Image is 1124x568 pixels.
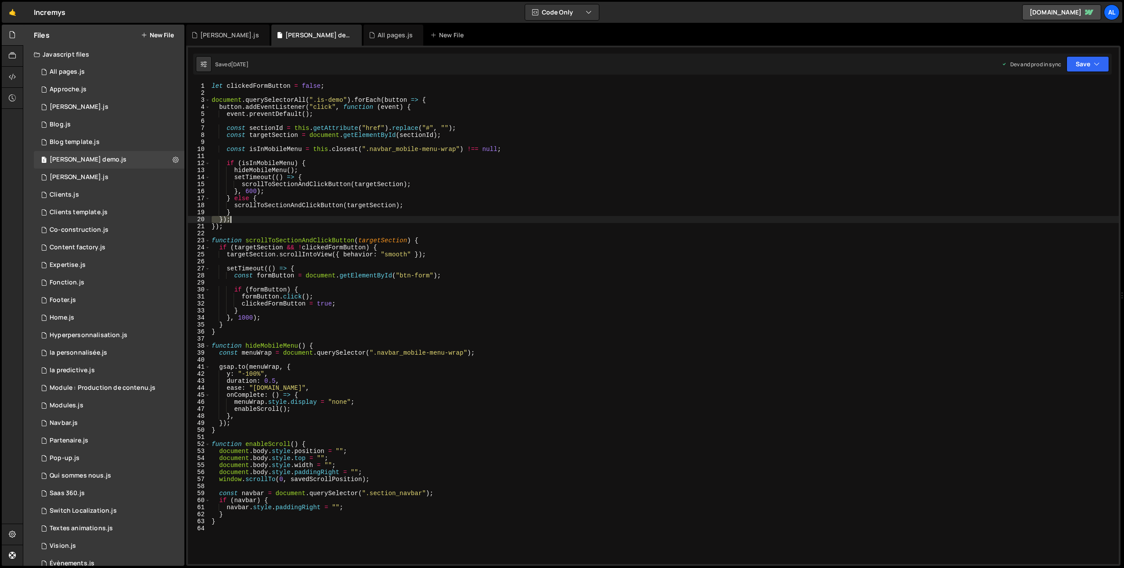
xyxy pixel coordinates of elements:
[34,397,184,414] div: 11346/33006.js
[188,230,210,237] div: 22
[188,349,210,356] div: 39
[188,265,210,272] div: 27
[188,328,210,335] div: 36
[188,476,210,483] div: 57
[188,441,210,448] div: 52
[50,103,108,111] div: [PERSON_NAME].js
[188,399,210,406] div: 46
[188,272,210,279] div: 28
[34,186,184,204] div: 11346/28360.js
[34,309,184,327] div: 11346/33284.js
[188,251,210,258] div: 25
[50,226,108,234] div: Co-construction.js
[188,518,210,525] div: 63
[50,437,88,445] div: Partenaire.js
[200,31,259,40] div: [PERSON_NAME].js
[50,507,117,515] div: Switch Localization.js
[378,31,413,40] div: All pages.js
[1002,61,1061,68] div: Dev and prod in sync
[1066,56,1109,72] button: Save
[34,30,50,40] h2: Files
[188,139,210,146] div: 9
[285,31,351,40] div: [PERSON_NAME] demo.js
[50,419,78,427] div: Navbar.js
[50,209,108,216] div: Clients template.js
[34,151,184,169] div: 11346/33606.js
[50,472,111,480] div: Qui sommes nous.js
[231,61,249,68] div: [DATE]
[34,221,184,239] div: 11346/31342.js
[188,258,210,265] div: 26
[188,293,210,300] div: 31
[188,406,210,413] div: 47
[34,256,184,274] div: 11346/31082.js
[34,502,184,520] div: 11346/33763.js
[34,239,184,256] div: 11346/30815.js
[188,167,210,174] div: 13
[50,349,107,357] div: Ia personnalisée.js
[188,392,210,399] div: 45
[188,342,210,349] div: 38
[525,4,599,20] button: Code Only
[188,118,210,125] div: 6
[50,454,79,462] div: Pop-up.js
[50,489,85,497] div: Saas 360.js
[50,367,95,374] div: Ia predictive.js
[34,169,184,186] div: 11346/29473.js
[188,455,210,462] div: 54
[188,153,210,160] div: 11
[188,209,210,216] div: 19
[50,331,127,339] div: Hyperpersonnalisation.js
[188,497,210,504] div: 60
[188,111,210,118] div: 5
[188,483,210,490] div: 58
[34,204,184,221] div: 11346/28361.js
[188,160,210,167] div: 12
[1022,4,1101,20] a: [DOMAIN_NAME]
[215,61,249,68] div: Saved
[188,469,210,476] div: 56
[188,146,210,153] div: 10
[2,2,23,23] a: 🤙
[34,449,184,467] div: 11346/35177.js
[50,191,79,199] div: Clients.js
[188,525,210,532] div: 64
[188,132,210,139] div: 8
[188,490,210,497] div: 59
[188,181,210,188] div: 15
[34,520,184,537] div: 11346/29325.js
[34,274,184,291] div: 11346/31116.js
[188,511,210,518] div: 62
[188,307,210,314] div: 33
[50,279,84,287] div: Fonction.js
[188,385,210,392] div: 44
[34,7,65,18] div: Incremys
[188,83,210,90] div: 1
[430,31,467,40] div: New File
[188,448,210,455] div: 53
[50,314,74,322] div: Home.js
[188,300,210,307] div: 32
[34,414,184,432] div: 11346/29326.js
[50,138,100,146] div: Blog template.js
[50,86,86,93] div: Approche.js
[188,356,210,363] div: 40
[34,485,184,502] div: 11346/31247.js
[34,432,184,449] div: 11346/29917.js
[188,202,210,209] div: 18
[188,90,210,97] div: 2
[188,195,210,202] div: 17
[34,362,184,379] div: 11346/31324.js
[188,370,210,377] div: 42
[188,97,210,104] div: 3
[50,68,85,76] div: All pages.js
[188,188,210,195] div: 16
[188,174,210,181] div: 14
[188,427,210,434] div: 50
[50,261,86,269] div: Expertise.js
[188,223,210,230] div: 21
[50,384,155,392] div: Module : Production de contenu.js
[1104,4,1120,20] a: al
[50,542,76,550] div: Vision.js
[50,156,126,164] div: [PERSON_NAME] demo.js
